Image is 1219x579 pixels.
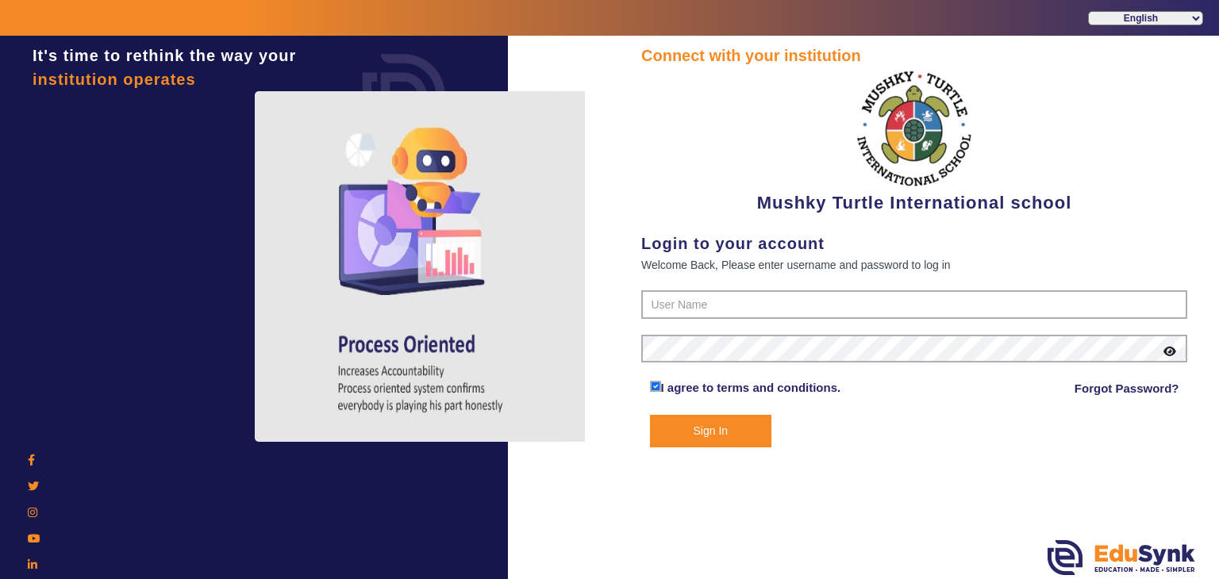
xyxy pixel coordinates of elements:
[641,290,1187,319] input: User Name
[33,47,296,64] span: It's time to rethink the way your
[641,232,1187,255] div: Login to your account
[855,67,974,190] img: f2cfa3ea-8c3d-4776-b57d-4b8cb03411bc
[344,36,463,155] img: login.png
[641,255,1187,274] div: Welcome Back, Please enter username and password to log in
[650,415,772,447] button: Sign In
[255,91,588,442] img: login4.png
[33,71,196,88] span: institution operates
[1048,540,1195,575] img: edusynk.png
[661,381,841,394] a: I agree to terms and conditions.
[1075,379,1179,398] a: Forgot Password?
[641,67,1187,216] div: Mushky Turtle International school
[641,44,1187,67] div: Connect with your institution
